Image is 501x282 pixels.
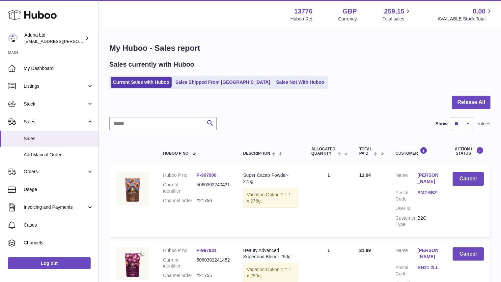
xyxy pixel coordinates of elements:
div: Super Cacao Powder- 275g [243,172,298,185]
a: SM2 6BZ [417,190,439,196]
strong: GBP [343,7,357,16]
div: Variation: [243,188,298,208]
dd: #21755 [197,272,230,279]
span: Usage [24,186,94,193]
a: 0.00 AVAILABLE Stock Total [437,7,493,22]
dt: Huboo P no [163,172,197,178]
button: Cancel [453,247,484,261]
td: 1 [305,166,353,237]
dt: Current identifier [163,257,197,269]
span: Huboo P no [163,151,188,156]
dd: B2C [417,215,439,228]
a: 259.15 Total sales [382,7,412,22]
button: Release All [452,96,490,109]
a: Sales Not With Huboo [274,77,326,88]
div: Huboo Ref [291,16,313,22]
dt: Name [396,172,417,186]
a: P-997881 [197,248,217,253]
span: Sales [24,136,94,142]
span: entries [477,121,490,127]
span: Invoicing and Payments [24,204,87,210]
button: Cancel [453,172,484,186]
img: BEAUTY-ADVANCED-SUPERFOOD-BLEND-POUCH-FOP-CHALK.jpg [116,247,149,280]
span: Cases [24,222,94,228]
span: ALLOCATED Quantity [311,147,336,156]
img: deborahe.kamara@aduna.com [8,33,18,43]
a: Current Sales with Huboo [111,77,172,88]
dd: 5060302240431 [197,182,230,194]
h2: Sales currently with Huboo [109,60,194,69]
span: Listings [24,83,87,89]
dt: Huboo P no [163,247,197,254]
label: Show [435,121,448,127]
span: Total sales [382,16,412,22]
div: Beauty Advanced Superfood Blend- 250g [243,247,298,260]
dt: User Id [396,205,417,212]
a: [PERSON_NAME] [417,172,439,185]
dt: Channel order [163,198,197,204]
span: 259.15 [384,7,404,16]
span: Option 1 = 1 x 250g; [247,267,291,278]
a: Sales Shipped From [GEOGRAPHIC_DATA] [173,77,272,88]
a: BN21 2LL [417,265,439,271]
div: Aduna Ltd [24,32,84,45]
span: Orders [24,169,87,175]
dt: Name [396,247,417,262]
span: Add Manual Order [24,152,94,158]
span: My Dashboard [24,65,94,72]
a: P-997900 [197,172,217,178]
span: 11.04 [359,172,371,178]
a: [PERSON_NAME] [417,247,439,260]
strong: 13776 [294,7,313,16]
span: Description [243,151,270,156]
span: Option 1 = 1 x 275g; [247,192,291,204]
dt: Postal Code [396,265,417,277]
span: [EMAIL_ADDRESS][PERSON_NAME][PERSON_NAME][DOMAIN_NAME] [24,39,167,44]
dd: #21756 [197,198,230,204]
div: Action / Status [453,147,484,156]
dt: Customer Type [396,215,417,228]
span: Total paid [359,147,372,156]
dt: Channel order [163,272,197,279]
span: AVAILABLE Stock Total [437,16,493,22]
dt: Current identifier [163,182,197,194]
a: Log out [8,257,91,269]
span: 0.00 [473,7,486,16]
img: SUPER-CACAO-POWDER-POUCH-FOP-CHALK.jpg [116,172,149,205]
span: Channels [24,240,94,246]
span: Sales [24,119,87,125]
span: 21.99 [359,248,371,253]
dd: 5060302241452 [197,257,230,269]
dt: Postal Code [396,190,417,202]
span: Stock [24,101,87,107]
div: Currency [338,16,357,22]
h1: My Huboo - Sales report [109,43,490,53]
div: Customer [396,147,439,156]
